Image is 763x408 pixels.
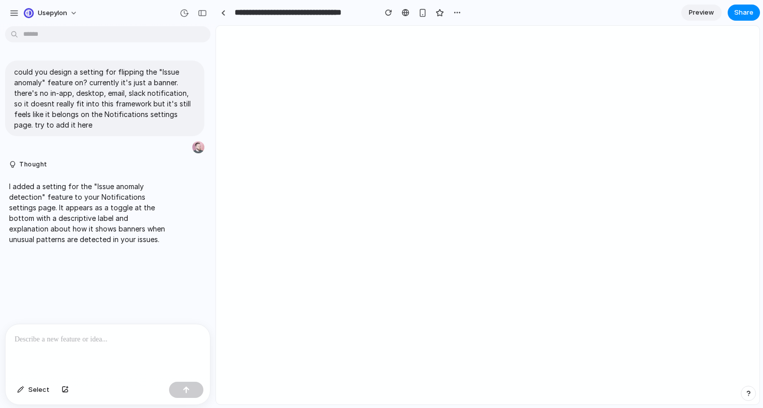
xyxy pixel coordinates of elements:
[681,5,722,21] a: Preview
[728,5,760,21] button: Share
[20,5,83,21] button: usepylon
[9,181,169,245] p: I added a setting for the "Issue anomaly detection" feature to your Notifications settings page. ...
[28,385,49,395] span: Select
[689,8,714,18] span: Preview
[734,8,753,18] span: Share
[38,8,67,18] span: usepylon
[12,382,54,398] button: Select
[14,67,195,130] p: could you design a setting for flipping the "Issue anomaly" feature on? currently it's just a ban...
